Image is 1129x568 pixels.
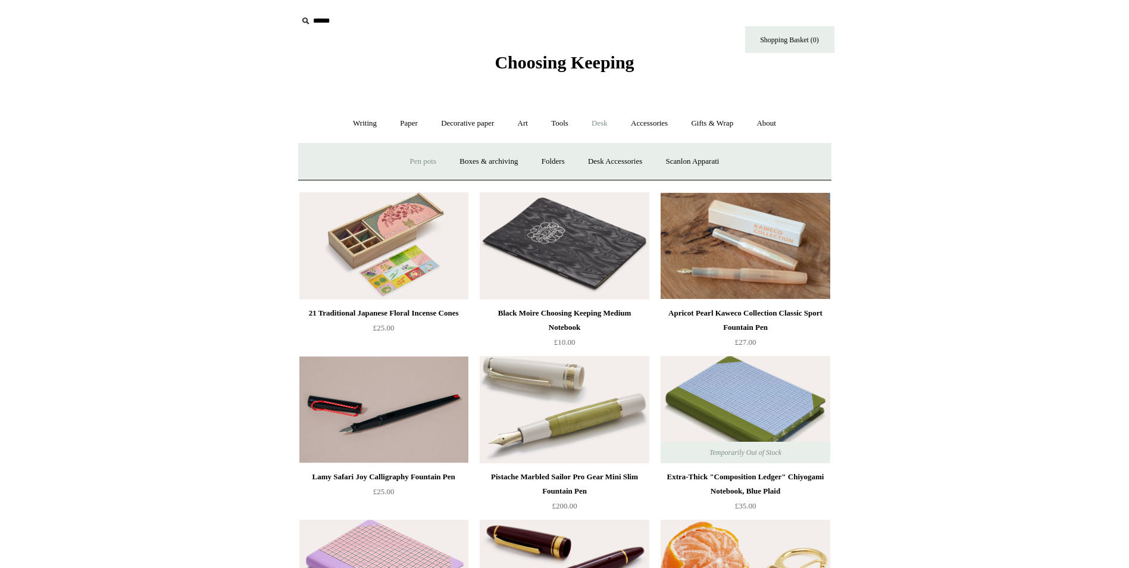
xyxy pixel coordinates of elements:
a: Paper [389,108,429,139]
img: Black Moire Choosing Keeping Medium Notebook [480,192,649,299]
a: Apricot Pearl Kaweco Collection Classic Sport Fountain Pen £27.00 [661,306,830,355]
span: £25.00 [373,487,395,496]
a: Folders [531,146,576,177]
div: Lamy Safari Joy Calligraphy Fountain Pen [302,470,465,484]
a: 21 Traditional Japanese Floral Incense Cones £25.00 [299,306,468,355]
span: £27.00 [735,338,756,347]
img: Lamy Safari Joy Calligraphy Fountain Pen [299,356,468,463]
span: £200.00 [552,501,577,510]
img: Pistache Marbled Sailor Pro Gear Mini Slim Fountain Pen [480,356,649,463]
a: Desk Accessories [577,146,653,177]
img: Apricot Pearl Kaweco Collection Classic Sport Fountain Pen [661,192,830,299]
a: Writing [342,108,387,139]
a: Lamy Safari Joy Calligraphy Fountain Pen Lamy Safari Joy Calligraphy Fountain Pen [299,356,468,463]
a: Extra-Thick "Composition Ledger" Chiyogami Notebook, Blue Plaid £35.00 [661,470,830,519]
a: Extra-Thick "Composition Ledger" Chiyogami Notebook, Blue Plaid Extra-Thick "Composition Ledger" ... [661,356,830,463]
div: Apricot Pearl Kaweco Collection Classic Sport Fountain Pen [664,306,827,335]
a: Desk [581,108,618,139]
div: Pistache Marbled Sailor Pro Gear Mini Slim Fountain Pen [483,470,646,498]
a: Black Moire Choosing Keeping Medium Notebook £10.00 [480,306,649,355]
a: Accessories [620,108,678,139]
a: Lamy Safari Joy Calligraphy Fountain Pen £25.00 [299,470,468,519]
span: Temporarily Out of Stock [698,442,793,463]
a: Decorative paper [430,108,505,139]
a: Pen pots [399,146,447,177]
a: About [746,108,787,139]
img: 21 Traditional Japanese Floral Incense Cones [299,192,468,299]
span: £35.00 [735,501,756,510]
a: Apricot Pearl Kaweco Collection Classic Sport Fountain Pen Apricot Pearl Kaweco Collection Classi... [661,192,830,299]
a: Scanlon Apparati [655,146,730,177]
span: £25.00 [373,323,395,332]
a: Pistache Marbled Sailor Pro Gear Mini Slim Fountain Pen Pistache Marbled Sailor Pro Gear Mini Sli... [480,356,649,463]
span: £10.00 [554,338,576,347]
div: Black Moire Choosing Keeping Medium Notebook [483,306,646,335]
a: Shopping Basket (0) [745,26,834,53]
div: Extra-Thick "Composition Ledger" Chiyogami Notebook, Blue Plaid [664,470,827,498]
a: Art [507,108,539,139]
a: Pistache Marbled Sailor Pro Gear Mini Slim Fountain Pen £200.00 [480,470,649,519]
a: Choosing Keeping [495,62,634,70]
a: 21 Traditional Japanese Floral Incense Cones 21 Traditional Japanese Floral Incense Cones [299,192,468,299]
a: Tools [540,108,579,139]
a: Gifts & Wrap [680,108,744,139]
a: Black Moire Choosing Keeping Medium Notebook Black Moire Choosing Keeping Medium Notebook [480,192,649,299]
div: 21 Traditional Japanese Floral Incense Cones [302,306,465,320]
img: Extra-Thick "Composition Ledger" Chiyogami Notebook, Blue Plaid [661,356,830,463]
a: Boxes & archiving [449,146,528,177]
span: Choosing Keeping [495,52,634,72]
